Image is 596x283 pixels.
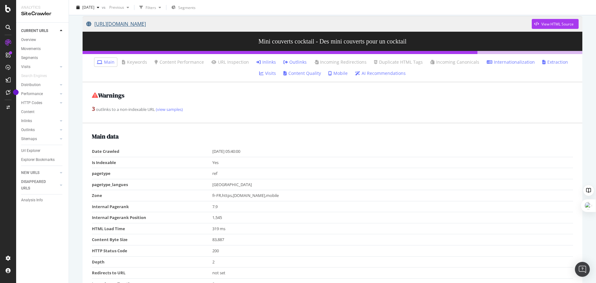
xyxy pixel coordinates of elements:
[92,201,212,212] td: Internal Pagerank
[155,59,204,65] a: Content Performance
[212,256,573,267] td: 2
[212,146,573,157] td: [DATE] 05:40:00
[21,179,58,192] a: DISAPPEARED URLS
[212,223,573,234] td: 319 ms
[146,5,156,10] div: Filters
[21,91,43,97] div: Performance
[21,64,58,70] a: Visits
[21,127,35,133] div: Outlinks
[532,19,579,29] button: View HTML Source
[21,179,52,192] div: DISAPPEARED URLS
[212,179,573,190] td: [GEOGRAPHIC_DATA]
[21,109,64,115] a: Content
[92,133,573,140] h2: Main data
[21,55,64,61] a: Segments
[21,82,41,88] div: Distribution
[86,16,532,32] a: [URL][DOMAIN_NAME]
[212,201,573,212] td: 7.9
[10,16,15,21] img: website_grey.svg
[13,89,19,95] div: Tooltip anchor
[78,37,94,41] div: Mots-clés
[21,148,64,154] a: Url Explorer
[212,234,573,245] td: 83,887
[169,2,198,12] button: Segments
[21,157,64,163] a: Explorer Bookmarks
[122,59,147,65] a: Keywords
[21,46,41,52] div: Movements
[155,107,183,112] a: (view samples)
[83,32,582,51] h3: Mini couverts cocktail - Des mini couverts pour un cocktail
[92,223,212,234] td: HTML Load Time
[82,5,94,10] span: 2025 Sep. 7th
[92,105,95,112] strong: 3
[21,170,39,176] div: NEW URLS
[92,256,212,267] td: Depth
[17,10,30,15] div: v 4.0.25
[33,37,48,41] div: Domaine
[487,59,535,65] a: Internationalization
[21,5,64,10] div: Analytics
[92,168,212,179] td: pagetype
[92,179,212,190] td: pagetype_langues
[21,37,64,43] a: Overview
[212,270,570,276] div: not set
[259,70,276,76] a: Visits
[21,82,58,88] a: Distribution
[21,157,55,163] div: Explorer Bookmarks
[137,2,164,12] button: Filters
[92,267,212,279] td: Redirects to URL
[355,70,406,76] a: AI Recommendations
[21,127,58,133] a: Outlinks
[212,168,573,179] td: ref
[21,28,48,34] div: CURRENT URLS
[92,212,212,223] td: Internal Pagerank Position
[21,55,38,61] div: Segments
[283,70,321,76] a: Content Quality
[26,36,31,41] img: tab_domain_overview_orange.svg
[374,59,423,65] a: Duplicate HTML Tags
[542,59,568,65] a: Extraction
[92,157,212,168] td: Is Indexable
[21,148,40,154] div: Url Explorer
[21,73,53,79] a: Search Engines
[212,212,573,223] td: 1,545
[21,109,34,115] div: Content
[21,136,37,142] div: Sitemaps
[21,37,36,43] div: Overview
[21,46,64,52] a: Movements
[211,59,249,65] a: URL Inspection
[178,5,196,10] span: Segments
[21,100,42,106] div: HTTP Codes
[21,197,64,203] a: Analysis Info
[107,2,132,12] button: Previous
[92,92,573,99] h2: Warnings
[212,190,573,201] td: fr-FR,https,[DOMAIN_NAME],mobile
[21,28,58,34] a: CURRENT URLS
[92,146,212,157] td: Date Crawled
[21,170,58,176] a: NEW URLS
[212,245,573,257] td: 200
[21,64,30,70] div: Visits
[21,91,58,97] a: Performance
[21,100,58,106] a: HTTP Codes
[21,118,32,124] div: Inlinks
[314,59,367,65] a: Incoming Redirections
[16,16,70,21] div: Domaine: [DOMAIN_NAME]
[212,157,573,168] td: Yes
[102,5,107,10] span: vs
[21,73,47,79] div: Search Engines
[97,59,115,65] a: Main
[21,197,43,203] div: Analysis Info
[92,245,212,257] td: HTTP Status Code
[74,2,102,12] button: [DATE]
[92,234,212,245] td: Content Byte Size
[21,136,58,142] a: Sitemaps
[283,59,307,65] a: Outlinks
[10,10,15,15] img: logo_orange.svg
[107,5,124,10] span: Previous
[430,59,479,65] a: Incoming Canonicals
[575,262,590,277] div: Open Intercom Messenger
[21,118,58,124] a: Inlinks
[21,10,64,17] div: SiteCrawler
[328,70,348,76] a: Mobile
